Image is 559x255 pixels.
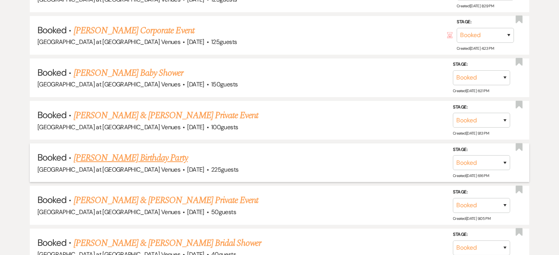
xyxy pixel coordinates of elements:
a: [PERSON_NAME] Baby Shower [74,66,184,80]
span: Created: [DATE] 4:23 PM [457,46,494,51]
span: [GEOGRAPHIC_DATA] at [GEOGRAPHIC_DATA] Venues [37,123,180,131]
span: [GEOGRAPHIC_DATA] at [GEOGRAPHIC_DATA] Venues [37,80,180,88]
span: 125 guests [211,38,237,46]
span: 225 guests [211,166,238,174]
span: Booked [37,67,66,78]
a: [PERSON_NAME] Corporate Event [74,24,194,37]
span: [GEOGRAPHIC_DATA] at [GEOGRAPHIC_DATA] Venues [37,166,180,174]
span: [GEOGRAPHIC_DATA] at [GEOGRAPHIC_DATA] Venues [37,38,180,46]
span: [DATE] [187,123,204,131]
label: Stage: [453,60,510,69]
span: 50 guests [211,208,236,216]
span: Booked [37,194,66,206]
span: [DATE] [187,166,204,174]
span: Created: [DATE] 6:16 PM [453,173,489,178]
label: Stage: [453,146,510,154]
span: Booked [37,109,66,121]
span: Created: [DATE] 8:29 PM [457,3,494,8]
span: [DATE] [187,80,204,88]
span: 150 guests [211,80,237,88]
label: Stage: [453,103,510,111]
label: Stage: [453,188,510,197]
label: Stage: [457,18,514,26]
span: Booked [37,24,66,36]
a: [PERSON_NAME] Birthday Party [74,151,188,165]
a: [PERSON_NAME] & [PERSON_NAME] Private Event [74,109,258,122]
span: Created: [DATE] 6:21 PM [453,88,489,93]
label: Stage: [453,231,510,239]
a: [PERSON_NAME] & [PERSON_NAME] Private Event [74,193,258,207]
span: [DATE] [187,38,204,46]
span: [GEOGRAPHIC_DATA] at [GEOGRAPHIC_DATA] Venues [37,208,180,216]
span: 100 guests [211,123,238,131]
a: [PERSON_NAME] & [PERSON_NAME] Bridal Shower [74,236,262,250]
span: Created: [DATE] 9:05 PM [453,216,490,221]
span: [DATE] [187,208,204,216]
span: Created: [DATE] 9:13 PM [453,131,489,136]
span: Booked [37,237,66,249]
span: Booked [37,151,66,163]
